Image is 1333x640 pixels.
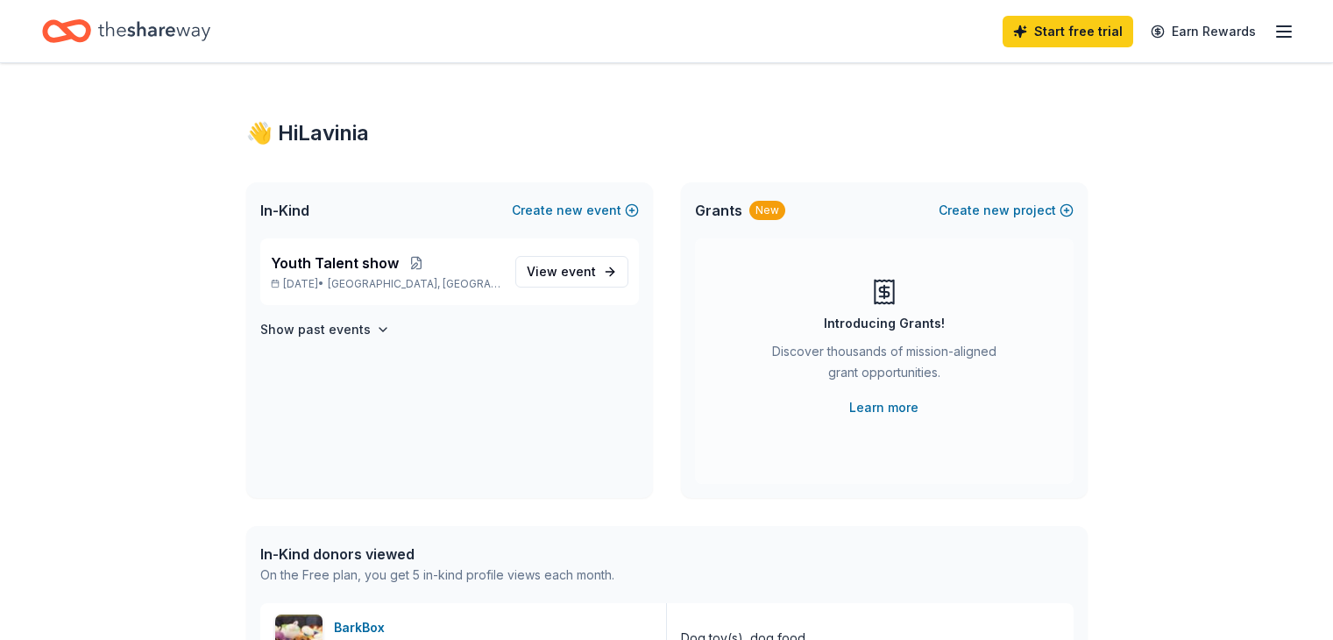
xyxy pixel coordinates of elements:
span: new [983,200,1010,221]
button: Createnewproject [939,200,1074,221]
p: [DATE] • [271,277,501,291]
a: Learn more [849,397,918,418]
div: New [749,201,785,220]
a: Earn Rewards [1140,16,1266,47]
h4: Show past events [260,319,371,340]
a: Start free trial [1003,16,1133,47]
span: Grants [695,200,742,221]
a: View event [515,256,628,288]
div: 👋 Hi Lavinia [246,119,1088,147]
div: BarkBox [334,617,392,638]
div: On the Free plan, you get 5 in-kind profile views each month. [260,565,614,586]
a: Home [42,11,210,52]
span: Youth Talent show [271,252,399,274]
span: In-Kind [260,200,309,221]
button: Show past events [260,319,390,340]
div: In-Kind donors viewed [260,544,614,565]
span: event [561,264,596,279]
span: View [527,261,596,282]
span: [GEOGRAPHIC_DATA], [GEOGRAPHIC_DATA] [328,277,500,291]
div: Introducing Grants! [824,313,945,334]
span: new [557,200,583,221]
div: Discover thousands of mission-aligned grant opportunities. [765,341,1003,390]
button: Createnewevent [512,200,639,221]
